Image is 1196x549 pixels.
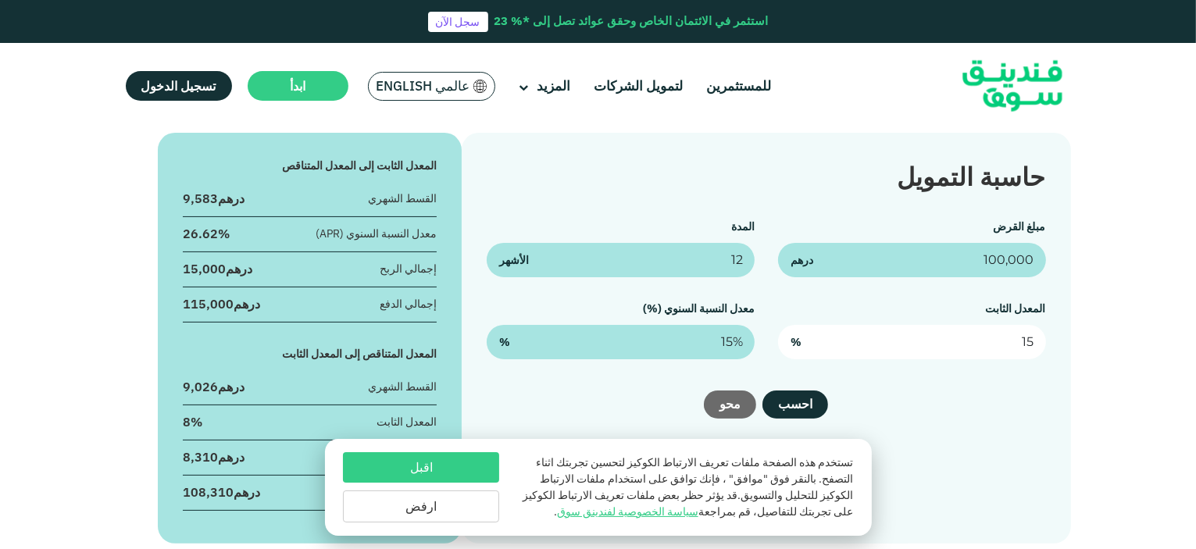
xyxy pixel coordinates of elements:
a: للمستثمرين [702,73,775,99]
div: درهم [183,448,245,465]
span: 115,000 [183,296,234,312]
button: اقبل [343,452,499,483]
div: معدل النسبة السنوي (APR) [316,226,437,242]
a: تسجيل الدخول [126,71,232,101]
span: 108,310 [183,484,234,500]
div: المعدل الثابت إلى المعدل المتناقص [183,158,437,174]
button: محو [704,390,756,419]
span: ابدأ [290,78,305,94]
span: % [791,334,801,351]
div: استثمر في الائتمان الخاص وحقق عوائد تصل إلى *% 23 [494,12,769,30]
button: ارفض [343,490,499,522]
span: % [499,334,510,351]
img: SA Flag [473,80,487,93]
label: المدة [731,219,755,234]
a: سياسة الخصوصية لفندينق سوق [557,504,698,519]
div: القسط الشهري [368,379,437,395]
span: المزيد [537,77,570,94]
span: الأشهر [499,252,529,269]
div: درهم [183,483,260,501]
button: احسب [762,390,828,419]
div: إجمالي الدفع [380,296,437,312]
img: Logo [936,47,1089,126]
div: درهم [183,260,252,277]
div: المعدل الثابت [377,414,437,430]
label: معدل النسبة السنوي (%) [643,301,755,315]
a: لتمويل الشركات [590,73,687,99]
p: تستخدم هذه الصفحة ملفات تعريف الارتباط الكوكيز لتحسين تجربتك اثناء التصفح. بالنقر فوق "موافق" ، ف... [515,455,852,520]
span: تسجيل الدخول [141,78,216,94]
div: القسط الشهري [368,191,437,207]
span: 15,000 [183,261,226,276]
span: عالمي English [377,77,470,95]
span: درهم [791,252,813,269]
label: المعدل الثابت [986,301,1046,315]
span: 9,583 [183,191,218,206]
label: مبلغ القرض [994,219,1046,234]
div: حاسبة التمويل [487,158,1045,195]
div: درهم [183,190,245,207]
span: قد يؤثر حظر بعض ملفات تعريف الارتباط الكوكيز على تجربتك [523,488,853,519]
span: للتفاصيل، قم بمراجعة . [554,504,797,519]
div: إجمالي الربح [380,261,437,277]
div: درهم [183,378,245,395]
span: 9,026 [183,379,218,394]
a: سجل الآن [428,12,488,32]
div: المعدل المتناقص إلى المعدل الثابت [183,346,437,362]
div: درهم [183,295,260,312]
div: 26.62% [183,225,230,242]
span: 8,310 [183,449,218,465]
div: 8% [183,413,202,430]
